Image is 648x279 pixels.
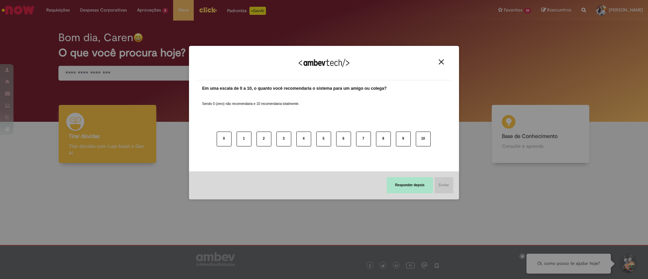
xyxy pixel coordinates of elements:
button: 0 [217,132,232,146]
button: 9 [396,132,411,146]
button: 5 [316,132,331,146]
button: 6 [336,132,351,146]
label: Em uma escala de 0 a 10, o quanto você recomendaria o sistema para um amigo ou colega? [202,85,387,92]
img: Logo Ambevtech [299,59,349,67]
button: 7 [356,132,371,146]
button: 8 [376,132,391,146]
button: 1 [237,132,251,146]
button: 10 [416,132,431,146]
button: Responder depois [387,177,433,193]
button: 3 [276,132,291,146]
img: Close [439,59,444,64]
label: Sendo 0 (zero) não recomendaria e 10 recomendaria totalmente. [202,93,299,106]
button: Close [437,59,446,65]
button: 2 [256,132,271,146]
button: 4 [296,132,311,146]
